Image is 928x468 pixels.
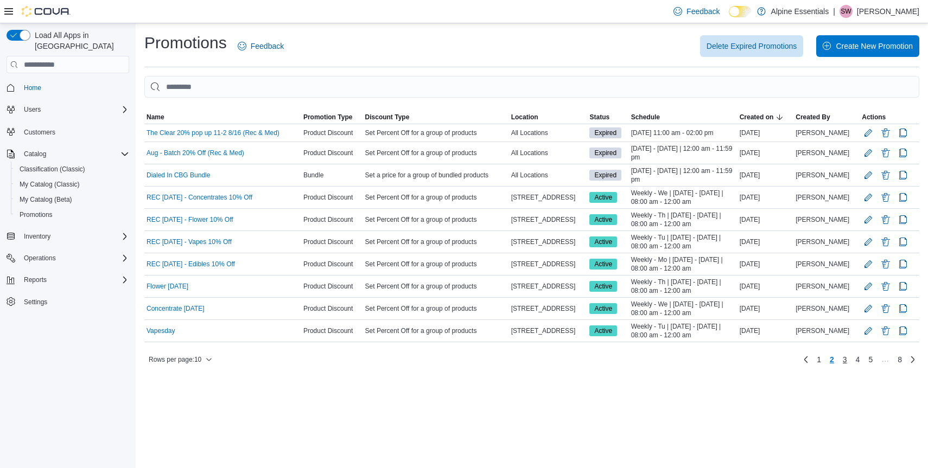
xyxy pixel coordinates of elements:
span: Promotions [15,208,129,221]
span: Active [589,281,617,292]
span: Inventory [24,232,50,241]
span: 5 [868,354,873,365]
span: [PERSON_NAME] [796,260,849,268]
span: 4 [856,354,860,365]
div: [DATE] [738,213,794,226]
span: [DATE] - [DATE] | 12:00 am - 11:59 pm [631,144,735,162]
button: Operations [2,251,134,266]
h1: Promotions [144,32,227,54]
a: Feedback [669,1,724,22]
span: [STREET_ADDRESS] [511,304,576,313]
span: My Catalog (Beta) [20,195,72,204]
button: Name [144,111,301,124]
span: Operations [24,254,56,262]
button: Catalog [20,148,50,161]
span: Feedback [251,41,284,52]
button: Users [20,103,45,116]
span: Classification (Classic) [15,163,129,176]
div: Set Percent Off for a group of products [363,280,509,293]
div: [DATE] [738,302,794,315]
button: Created By [793,111,860,124]
span: [PERSON_NAME] [796,238,849,246]
span: Actions [862,113,886,121]
span: Settings [20,295,129,309]
div: Sarah Woodward [840,5,853,18]
button: Inventory [2,229,134,244]
span: Weekly - We | [DATE] - [DATE] | 08:00 am - 12:00 am [631,300,735,317]
button: Delete Promotion [879,126,892,139]
button: Promotions [11,207,134,222]
span: [STREET_ADDRESS] [511,282,576,291]
button: Delete Promotion [879,280,892,293]
a: My Catalog (Classic) [15,178,84,191]
div: Set Percent Off for a group of products [363,258,509,271]
a: Feedback [233,35,288,57]
button: Reports [20,273,51,286]
span: All Locations [511,171,548,179]
button: Discount Type [363,111,509,124]
button: Edit Promotion [862,146,875,159]
div: [DATE] [738,280,794,293]
a: Previous page [799,353,812,366]
button: Delete Expired Promotions [700,35,804,57]
span: Active [589,259,617,270]
span: Rows per page : 10 [149,355,201,364]
button: Clone Promotion [897,280,910,293]
button: Rows per page:10 [144,353,217,366]
span: [PERSON_NAME] [796,193,849,202]
span: [STREET_ADDRESS] [511,326,576,335]
a: Page 1 of 8 [812,351,825,368]
span: [PERSON_NAME] [796,215,849,224]
span: [STREET_ADDRESS] [511,193,576,202]
input: Dark Mode [729,6,752,17]
button: Edit Promotion [862,191,875,204]
button: Reports [2,272,134,287]
span: Feedback [687,6,720,17]
div: Set Percent Off for a group of products [363,126,509,139]
span: Active [589,325,617,336]
span: 1 [817,354,821,365]
div: Set a price for a group of bundled products [363,169,509,182]
span: Users [20,103,129,116]
span: Product Discount [303,282,353,291]
a: Page 3 of 8 [838,351,851,368]
nav: Complex example [7,75,129,338]
span: Load All Apps in [GEOGRAPHIC_DATA] [30,30,129,52]
a: REC [DATE] - Edibles 10% Off [147,260,235,268]
p: | [833,5,835,18]
span: 3 [843,354,847,365]
div: Set Percent Off for a group of products [363,235,509,248]
span: Classification (Classic) [20,165,85,174]
span: Customers [24,128,55,137]
button: Clone Promotion [897,302,910,315]
span: Product Discount [303,149,353,157]
span: Active [594,326,612,336]
span: 2 [830,354,834,365]
div: [DATE] [738,191,794,204]
button: Clone Promotion [897,258,910,271]
button: Operations [20,252,60,265]
button: Delete Promotion [879,169,892,182]
a: REC [DATE] - Vapes 10% Off [147,238,232,246]
span: Active [589,192,617,203]
p: [PERSON_NAME] [857,5,919,18]
a: Aug - Batch 20% Off (Rec & Med) [147,149,244,157]
div: [DATE] [738,235,794,248]
span: All Locations [511,129,548,137]
button: Promotion Type [301,111,363,124]
span: Active [594,304,612,313]
span: [PERSON_NAME] [796,304,849,313]
a: Flower [DATE] [147,282,188,291]
button: Classification (Classic) [11,162,134,177]
span: Active [589,214,617,225]
span: Settings [24,298,47,306]
span: Created on [740,113,774,121]
span: Status [589,113,609,121]
span: Expired [594,148,616,158]
span: [STREET_ADDRESS] [511,238,576,246]
button: Customers [2,124,134,139]
span: Users [24,105,41,114]
span: Delete Expired Promotions [707,41,797,52]
a: Page 4 of 8 [851,351,865,368]
span: Catalog [20,148,129,161]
